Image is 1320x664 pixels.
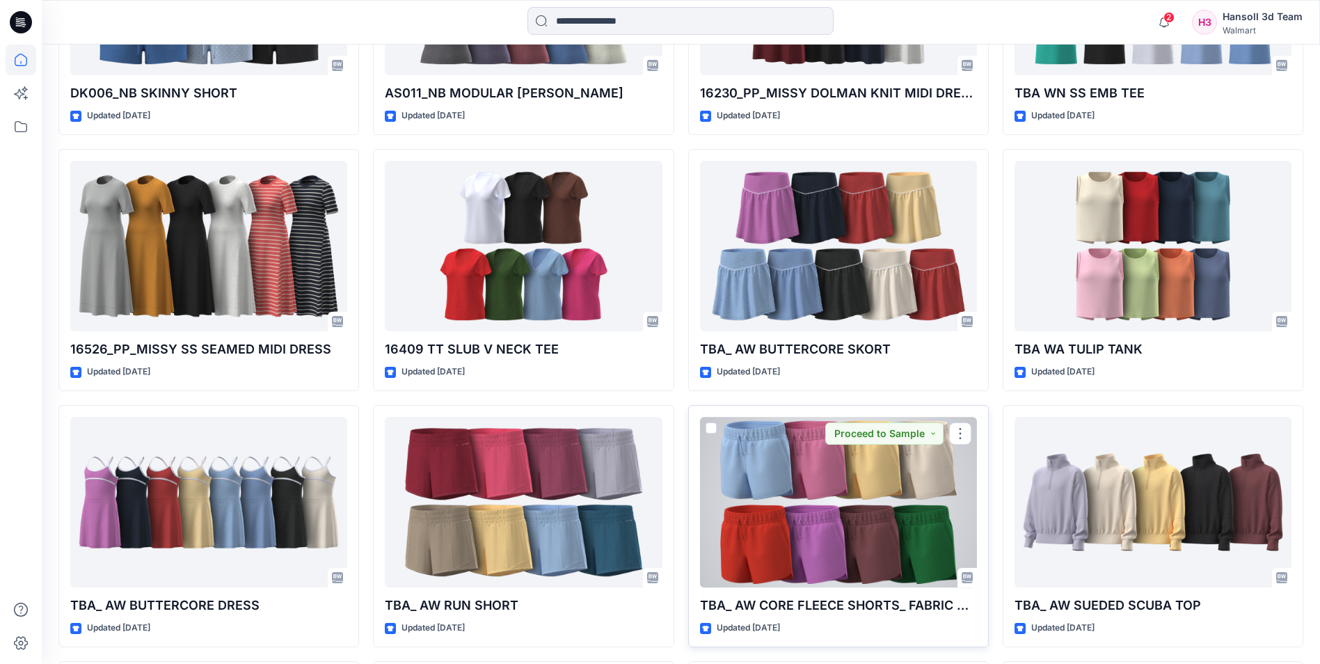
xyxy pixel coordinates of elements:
a: TBA_ AW RUN SHORT [385,417,662,587]
p: TBA_ AW RUN SHORT [385,596,662,615]
div: Walmart [1223,25,1303,35]
p: TBA_ AW BUTTERCORE SKORT [700,340,977,359]
p: TBA WA TULIP TANK [1015,340,1291,359]
p: Updated [DATE] [87,109,150,123]
p: 16230_PP_MISSY DOLMAN KNIT MIDI DRESS [700,84,977,103]
p: DK006_NB SKINNY SHORT [70,84,347,103]
p: Updated [DATE] [717,365,780,379]
p: Updated [DATE] [87,365,150,379]
span: 2 [1163,12,1175,23]
p: TBA_ AW BUTTERCORE DRESS [70,596,347,615]
a: TBA_ AW BUTTERCORE DRESS [70,417,347,587]
div: Hansoll 3d Team [1223,8,1303,25]
a: TBA_ AW BUTTERCORE SKORT [700,161,977,331]
p: Updated [DATE] [717,621,780,635]
p: 16409 TT SLUB V NECK TEE [385,340,662,359]
div: H3 [1192,10,1217,35]
a: 16526_PP_MISSY SS SEAMED MIDI DRESS [70,161,347,331]
p: Updated [DATE] [401,109,465,123]
p: Updated [DATE] [1031,365,1095,379]
p: TBA WN SS EMB TEE [1015,84,1291,103]
a: TBA_ AW SUEDED SCUBA TOP [1015,417,1291,587]
p: AS011_NB MODULAR [PERSON_NAME] [385,84,662,103]
p: TBA_ AW SUEDED SCUBA TOP [1015,596,1291,615]
a: TBA_ AW CORE FLEECE SHORTS_ FABRIC OPT(2) [700,417,977,587]
p: 16526_PP_MISSY SS SEAMED MIDI DRESS [70,340,347,359]
p: Updated [DATE] [401,621,465,635]
a: TBA WA TULIP TANK [1015,161,1291,331]
a: 16409 TT SLUB V NECK TEE [385,161,662,331]
p: Updated [DATE] [717,109,780,123]
p: Updated [DATE] [87,621,150,635]
p: Updated [DATE] [1031,109,1095,123]
p: TBA_ AW CORE FLEECE SHORTS_ FABRIC OPT(2) [700,596,977,615]
p: Updated [DATE] [401,365,465,379]
p: Updated [DATE] [1031,621,1095,635]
